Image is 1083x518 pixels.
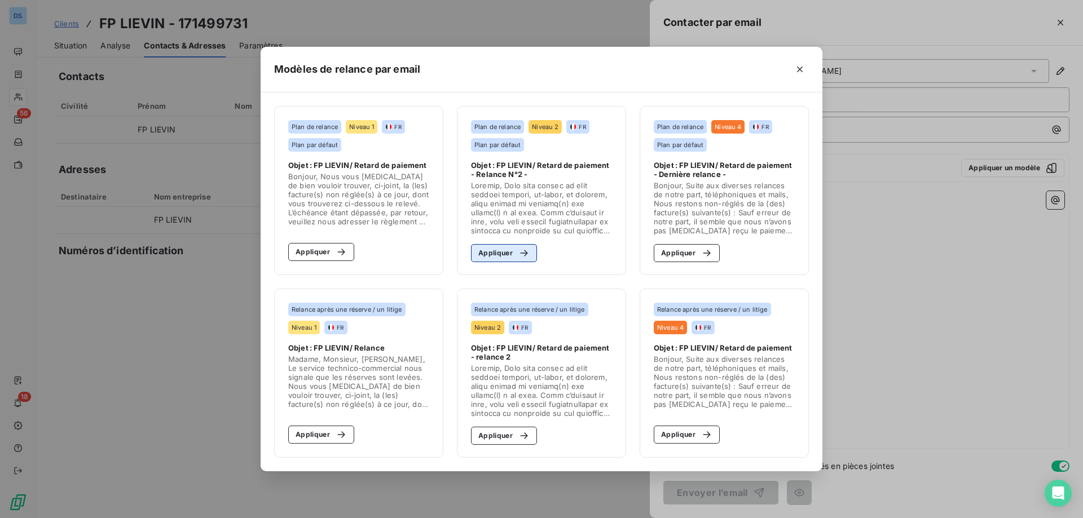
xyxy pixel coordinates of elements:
span: Niveau 2 [532,123,558,130]
div: FR [752,123,768,131]
span: Plan par défaut [657,141,703,148]
span: Plan de relance [292,123,338,130]
span: Objet : FP LIEVIN/ Relance [288,343,385,352]
div: FR [328,324,344,331]
button: Appliquer [288,426,354,444]
span: Niveau 1 [349,123,374,130]
button: Appliquer [471,244,537,262]
span: Niveau 1 [292,324,316,331]
span: Bonjour, Suite aux diverses relances de notre part, téléphoniques et mails, Nous restons non-régl... [654,355,795,409]
span: Madame, Monsieur, [PERSON_NAME], Le service technico-commercial nous signale que les réserves son... [288,355,429,409]
div: FR [512,324,528,331]
span: Niveau 2 [474,324,501,331]
span: Plan de relance [657,123,703,130]
span: Bonjour, Nous vous [MEDICAL_DATA] de bien vouloir trouver, ci-joint, la (les) facture(s) non régl... [288,172,429,226]
span: Niveau 4 [715,123,741,130]
span: Objet : FP LIEVIN/ Retard de paiement - Dernière relance - [654,161,795,179]
span: Objet : FP LIEVIN/ Retard de paiement [288,161,427,170]
button: Appliquer [288,243,354,261]
span: Plan par défaut [474,141,521,148]
div: FR [695,324,711,331]
div: Open Intercom Messenger [1045,480,1072,507]
button: Appliquer [654,426,720,444]
div: FR [385,123,401,131]
h5: Modèles de relance par email [274,61,420,77]
span: Relance après une réserve / un litige [474,306,585,313]
span: Relance après une réserve / un litige [657,306,768,313]
span: Niveau 4 [657,324,684,331]
span: Bonjour, Suite aux diverses relances de notre part, téléphoniques et mails, Nous restons non-régl... [654,181,795,235]
span: Plan par défaut [292,141,338,148]
button: Appliquer [471,427,537,445]
span: Plan de relance [474,123,521,130]
div: FR [570,123,585,131]
span: Loremip, Dolo sita consec ad elit seddoei tempori, ut-labor, et dolorem, aliqu enimad mi veniamq(... [471,364,612,418]
span: Objet : FP LIEVIN/ Retard de paiement [654,343,793,352]
span: Objet : FP LIEVIN/ Retard de paiement - Relance N°2 - [471,161,612,179]
span: Relance après une réserve / un litige [292,306,402,313]
span: Loremip, Dolo sita consec ad elit seddoei tempori, ut-labor, et dolorem, aliqu enimad mi veniamq(... [471,181,612,235]
span: Objet : FP LIEVIN/ Retard de paiement - relance 2 [471,343,612,361]
button: Appliquer [654,244,720,262]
